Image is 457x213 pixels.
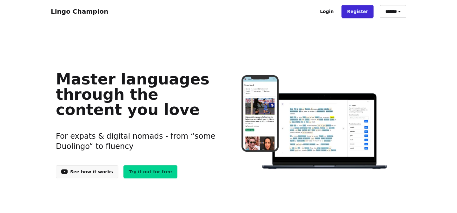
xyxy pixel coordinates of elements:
[315,5,339,18] a: Login
[56,123,219,159] h3: For expats & digital nomads - from “some Duolingo“ to fluency
[123,165,177,178] a: Try it out for free
[341,5,374,18] a: Register
[56,71,219,117] h1: Master languages through the content you love
[51,8,108,15] a: Lingo Champion
[229,75,401,170] img: Learn languages online
[56,165,118,178] a: See how it works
